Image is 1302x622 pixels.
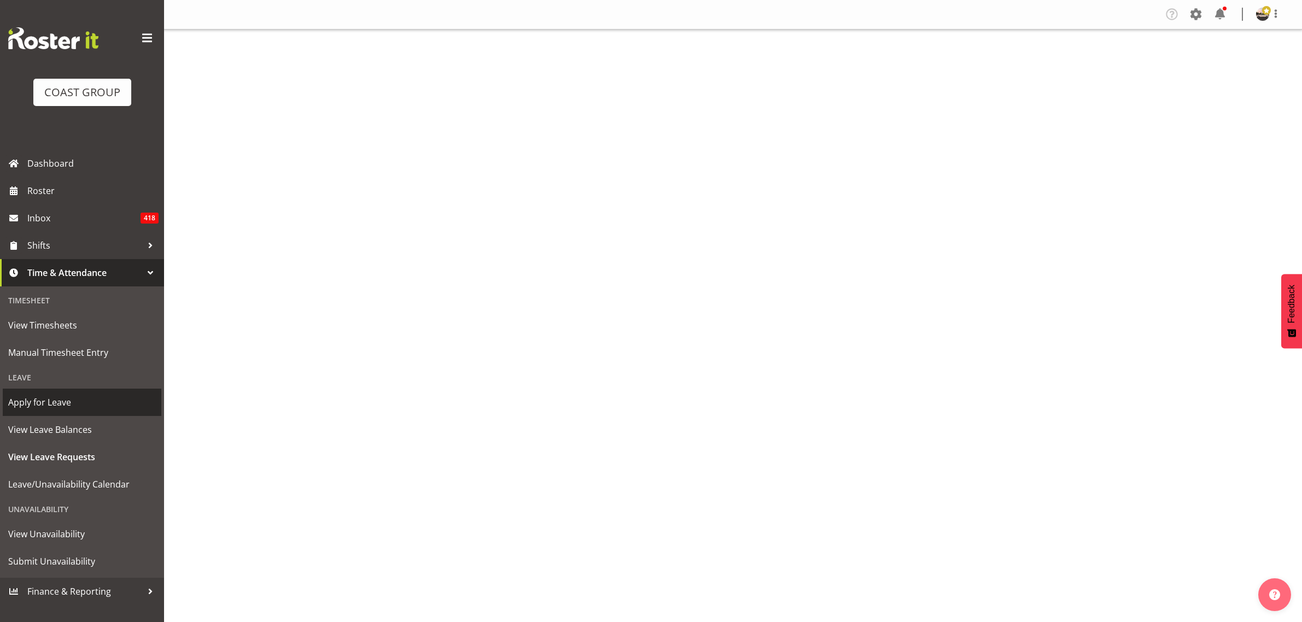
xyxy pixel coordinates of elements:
[27,183,159,199] span: Roster
[8,449,156,465] span: View Leave Requests
[8,317,156,333] span: View Timesheets
[8,553,156,570] span: Submit Unavailability
[3,289,161,312] div: Timesheet
[27,583,142,600] span: Finance & Reporting
[3,366,161,389] div: Leave
[27,265,142,281] span: Time & Attendance
[3,416,161,443] a: View Leave Balances
[3,520,161,548] a: View Unavailability
[3,443,161,471] a: View Leave Requests
[44,84,120,101] div: COAST GROUP
[8,394,156,410] span: Apply for Leave
[1287,285,1297,323] span: Feedback
[8,27,98,49] img: Rosterit website logo
[1256,8,1269,21] img: oliver-denforddc9b330c7edf492af7a6959a6be0e48b.png
[3,498,161,520] div: Unavailability
[141,213,159,224] span: 418
[8,421,156,438] span: View Leave Balances
[8,476,156,492] span: Leave/Unavailability Calendar
[27,210,141,226] span: Inbox
[27,237,142,254] span: Shifts
[3,389,161,416] a: Apply for Leave
[3,339,161,366] a: Manual Timesheet Entry
[1281,274,1302,348] button: Feedback - Show survey
[27,155,159,172] span: Dashboard
[3,312,161,339] a: View Timesheets
[3,471,161,498] a: Leave/Unavailability Calendar
[8,344,156,361] span: Manual Timesheet Entry
[3,548,161,575] a: Submit Unavailability
[8,526,156,542] span: View Unavailability
[1269,589,1280,600] img: help-xxl-2.png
